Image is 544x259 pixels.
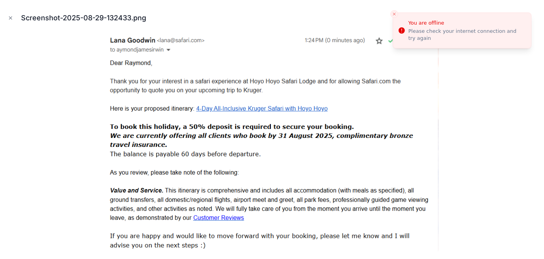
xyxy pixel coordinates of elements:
[390,10,398,18] button: Close toast
[21,13,152,23] div: Screenshot-2025-08-29-132433.png
[408,28,525,42] div: Please check your internet connection and try again
[408,19,525,27] div: You are offline
[6,14,15,22] button: Close modal
[105,33,439,253] img: Screenshot-2025-08-29-132433.png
